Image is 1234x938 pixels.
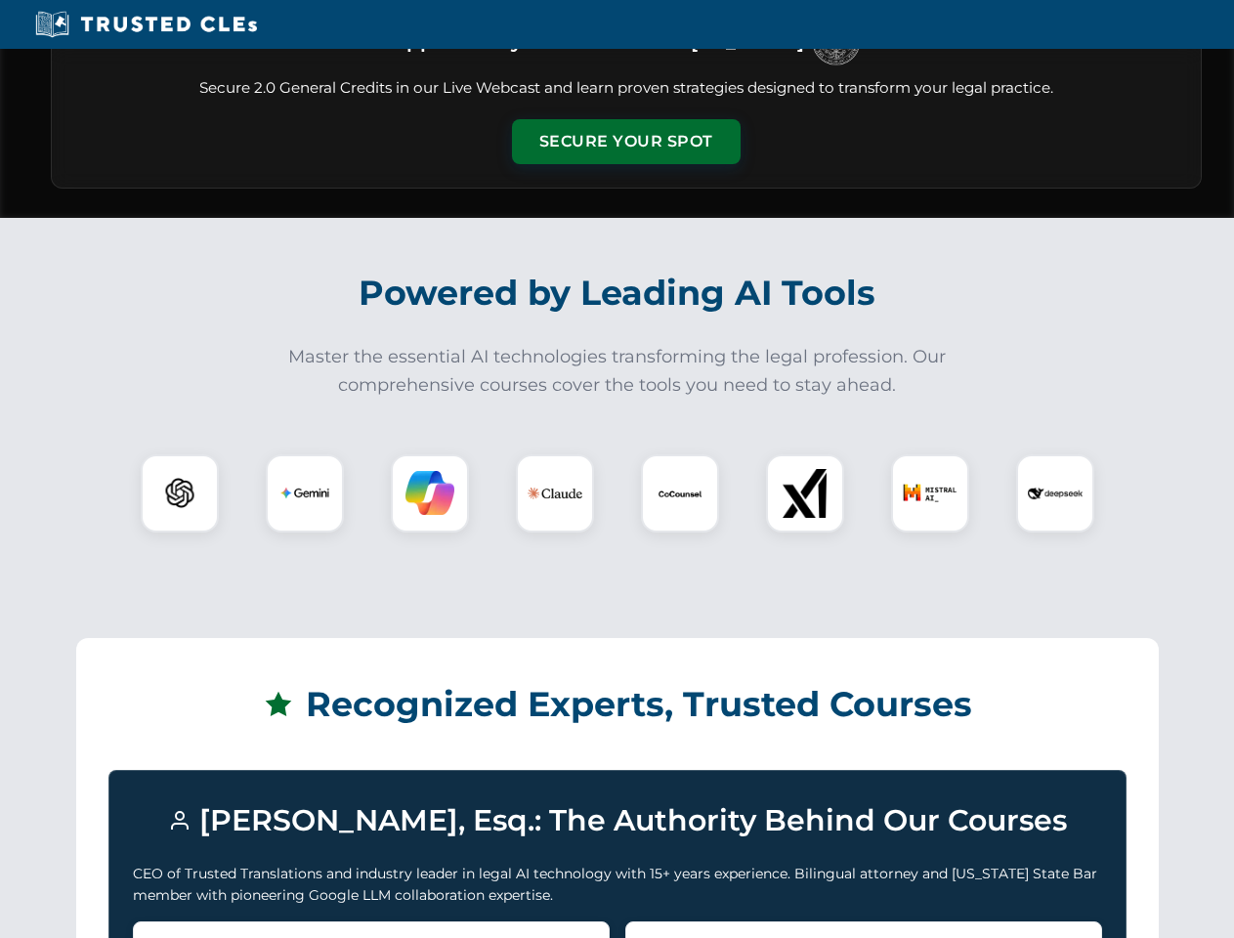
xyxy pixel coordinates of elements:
[266,454,344,533] div: Gemini
[141,454,219,533] div: ChatGPT
[133,863,1102,907] p: CEO of Trusted Translations and industry leader in legal AI technology with 15+ years experience....
[405,469,454,518] img: Copilot Logo
[766,454,844,533] div: xAI
[891,454,969,533] div: Mistral AI
[1028,466,1083,521] img: DeepSeek Logo
[133,794,1102,847] h3: [PERSON_NAME], Esq.: The Authority Behind Our Courses
[76,259,1159,327] h2: Powered by Leading AI Tools
[391,454,469,533] div: Copilot
[29,10,263,39] img: Trusted CLEs
[280,469,329,518] img: Gemini Logo
[512,119,741,164] button: Secure Your Spot
[516,454,594,533] div: Claude
[903,466,957,521] img: Mistral AI Logo
[1016,454,1094,533] div: DeepSeek
[108,670,1127,739] h2: Recognized Experts, Trusted Courses
[276,343,959,400] p: Master the essential AI technologies transforming the legal profession. Our comprehensive courses...
[641,454,719,533] div: CoCounsel
[151,465,208,522] img: ChatGPT Logo
[781,469,830,518] img: xAI Logo
[75,77,1177,100] p: Secure 2.0 General Credits in our Live Webcast and learn proven strategies designed to transform ...
[528,466,582,521] img: Claude Logo
[656,469,704,518] img: CoCounsel Logo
